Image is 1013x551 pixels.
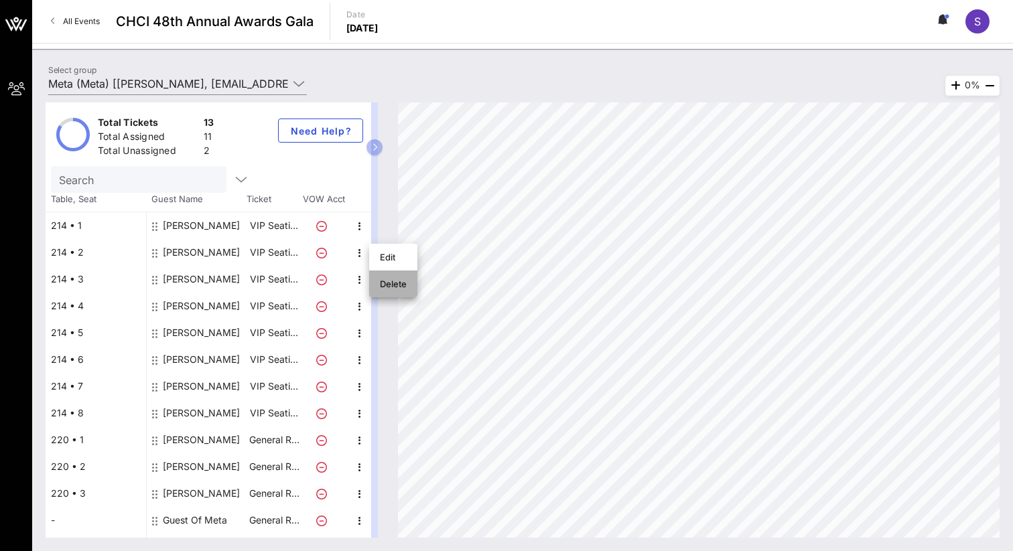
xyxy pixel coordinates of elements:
span: Table, Seat [46,193,146,206]
div: S [965,9,990,33]
div: 214 • 3 [46,266,146,293]
p: VIP Seati… [247,266,301,293]
label: Select group [48,65,96,75]
span: CHCI 48th Annual Awards Gala [116,11,314,31]
div: Total Unassigned [98,144,198,161]
div: 214 • 4 [46,293,146,319]
div: Emilia Gutierrez [163,400,240,426]
p: General R… [247,507,301,534]
div: Edit [380,252,407,262]
div: Costa Costidis [163,346,240,373]
span: Need Help? [289,125,352,137]
span: Ticket [247,193,300,206]
span: S [974,15,981,28]
div: Jesse Nichols [163,266,240,293]
div: Total Assigned [98,130,198,147]
div: Chris Randle [163,373,240,400]
div: 214 • 6 [46,346,146,373]
div: 11 [204,130,214,147]
p: General R… [247,480,301,507]
div: Rosa Mendoza [163,293,240,319]
div: Delete [380,279,407,289]
p: [DATE] [346,21,379,35]
p: VIP Seati… [247,293,301,319]
p: VIP Seati… [247,239,301,266]
p: VIP Seati… [247,212,301,239]
div: 13 [204,116,214,133]
div: Sonia Gill [163,426,240,453]
div: Ebony Simpson [163,239,240,266]
div: Carlos Gutierrez [163,319,240,346]
div: 214 • 8 [46,400,146,426]
div: 214 • 5 [46,319,146,346]
div: 220 • 2 [46,453,146,480]
div: Mirella Manilla [163,453,240,480]
div: Total Tickets [98,116,198,133]
div: 0% [945,76,1000,96]
div: Maddie Fumi [163,480,240,507]
p: VIP Seati… [247,319,301,346]
span: VOW Acct [300,193,347,206]
button: Need Help? [278,119,363,143]
div: Shelly Marc [163,212,240,239]
div: 220 • 3 [46,480,146,507]
span: Guest Name [146,193,247,206]
p: Date [346,8,379,21]
div: 220 • 1 [46,426,146,453]
a: All Events [43,11,108,32]
span: All Events [63,16,100,26]
p: VIP Seati… [247,346,301,373]
div: 214 • 1 [46,212,146,239]
p: General R… [247,426,301,453]
div: 2 [204,144,214,161]
p: General R… [247,453,301,480]
div: Guest Of Meta [163,507,227,534]
div: - [46,507,146,534]
p: VIP Seati… [247,373,301,400]
div: 214 • 7 [46,373,146,400]
p: VIP Seati… [247,400,301,426]
div: 214 • 2 [46,239,146,266]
